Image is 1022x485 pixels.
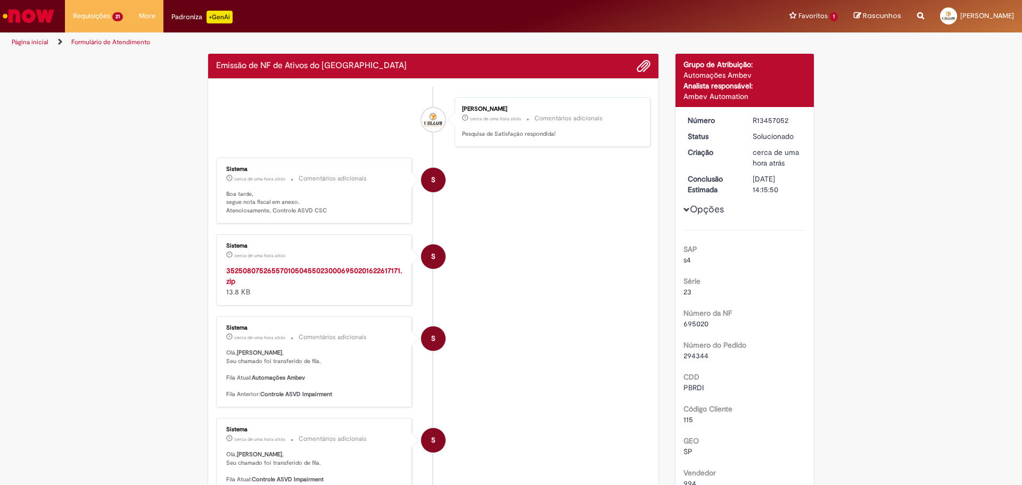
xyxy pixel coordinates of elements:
[683,59,806,70] div: Grupo de Atribuição:
[680,131,745,142] dt: Status
[683,447,693,456] span: SP
[73,11,110,21] span: Requisições
[234,436,285,442] span: cerca de uma hora atrás
[226,349,403,399] p: Olá, , Seu chamado foi transferido de fila. Fila Atual: Fila Anterior:
[431,326,435,351] span: S
[683,308,732,318] b: Número da NF
[863,11,901,21] span: Rascunhos
[421,168,446,192] div: System
[226,265,403,297] div: 13.8 KB
[421,326,446,351] div: System
[462,130,639,138] p: Pesquisa de Satisfação respondida!
[234,176,285,182] span: cerca de uma hora atrás
[431,428,435,453] span: S
[226,266,402,286] a: 35250807526557010504550230006950201622617171.zip
[299,333,367,342] small: Comentários adicionais
[680,174,745,195] dt: Conclusão Estimada
[534,114,603,123] small: Comentários adicionais
[854,11,901,21] a: Rascunhos
[234,252,285,259] time: 28/08/2025 11:32:12
[431,244,435,269] span: S
[683,340,746,350] b: Número do Pedido
[683,244,697,254] b: SAP
[753,115,802,126] div: R13457052
[234,176,285,182] time: 28/08/2025 11:32:12
[252,374,305,382] b: Automações Ambev
[226,325,403,331] div: Sistema
[753,147,802,168] div: 28/08/2025 11:15:49
[421,428,446,453] div: System
[237,349,282,357] b: [PERSON_NAME]
[637,59,650,73] button: Adicionar anexos
[753,131,802,142] div: Solucionado
[226,190,403,215] p: Boa tarde, segue nota fiscal em anexo. Atenciosamente, Controle ASVD CSC
[421,108,446,132] div: Flavio Faria
[683,255,691,265] span: s4
[753,147,799,168] span: cerca de uma hora atrás
[960,11,1014,20] span: [PERSON_NAME]
[1,5,56,27] img: ServiceNow
[226,426,403,433] div: Sistema
[216,61,407,71] h2: Emissão de NF de Ativos do ASVD Histórico de tíquete
[234,252,285,259] span: cerca de uma hora atrás
[139,11,155,21] span: More
[252,475,324,483] b: Controle ASVD Impairment
[462,106,639,112] div: [PERSON_NAME]
[683,468,716,478] b: Vendedor
[683,319,708,328] span: 695020
[683,436,699,446] b: GEO
[683,415,693,424] span: 115
[226,243,403,249] div: Sistema
[299,434,367,443] small: Comentários adicionais
[234,436,285,442] time: 28/08/2025 11:15:51
[71,38,150,46] a: Formulário de Atendimento
[299,174,367,183] small: Comentários adicionais
[680,115,745,126] dt: Número
[470,116,521,122] span: cerca de uma hora atrás
[680,147,745,158] dt: Criação
[683,372,699,382] b: CDD
[431,167,435,193] span: S
[112,12,123,21] span: 21
[683,70,806,80] div: Automações Ambev
[753,174,802,195] div: [DATE] 14:15:50
[683,287,691,297] span: 23
[237,450,282,458] b: [PERSON_NAME]
[226,166,403,172] div: Sistema
[683,351,708,360] span: 294344
[683,404,732,414] b: Código Cliente
[683,383,704,392] span: PBRDI
[234,334,285,341] time: 28/08/2025 11:32:10
[470,116,521,122] time: 28/08/2025 11:34:52
[8,32,673,52] ul: Trilhas de página
[207,11,233,23] p: +GenAi
[683,91,806,102] div: Ambev Automation
[421,244,446,269] div: Sistema
[683,276,700,286] b: Série
[830,12,838,21] span: 1
[260,390,332,398] b: Controle ASVD Impairment
[683,80,806,91] div: Analista responsável:
[234,334,285,341] span: cerca de uma hora atrás
[12,38,48,46] a: Página inicial
[798,11,828,21] span: Favoritos
[171,11,233,23] div: Padroniza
